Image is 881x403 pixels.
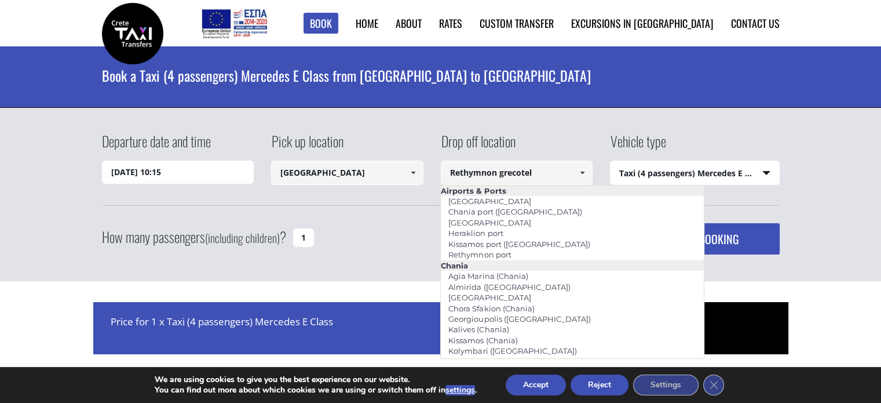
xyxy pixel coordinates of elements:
[703,375,724,395] button: Close GDPR Cookie Banner
[271,161,423,185] input: Select pickup location
[200,6,269,41] img: e-bannersEUERDF180X90.jpg
[571,375,628,395] button: Reject
[441,131,516,161] label: Drop off location
[102,26,163,38] a: Crete Taxi Transfers | Book a Taxi transfer from Heraklion airport to Rethymnon city | Crete Taxi...
[441,215,538,231] a: [GEOGRAPHIC_DATA]
[441,311,598,327] a: Georgioupolis ([GEOGRAPHIC_DATA])
[271,131,343,161] label: Pick up location
[441,193,538,209] a: [GEOGRAPHIC_DATA]
[573,161,592,185] a: Show All Items
[441,289,538,306] a: [GEOGRAPHIC_DATA]
[611,161,779,186] span: Taxi (4 passengers) Mercedes E Class
[441,186,703,196] li: Airports & Ports
[506,375,566,395] button: Accept
[102,46,780,104] h1: Book a Taxi (4 passengers) Mercedes E Class from [GEOGRAPHIC_DATA] to [GEOGRAPHIC_DATA]
[155,385,477,395] p: You can find out more about which cookies we are using or switch them off in .
[441,300,542,317] a: Chora Sfakion (Chania)
[102,131,211,161] label: Departure date and time
[403,161,422,185] a: Show All Items
[93,302,441,354] div: Price for 1 x Taxi (4 passengers) Mercedes E Class
[205,229,280,246] small: (including children)
[441,279,577,295] a: Almirida ([GEOGRAPHIC_DATA])
[441,236,597,252] a: Kissamos port ([GEOGRAPHIC_DATA])
[356,16,378,31] a: Home
[155,375,477,385] p: We are using cookies to give you the best experience on our website.
[441,161,593,185] input: Select drop-off location
[441,260,703,271] li: Chania
[441,332,525,348] a: Kissamos (Chania)
[571,16,714,31] a: Excursions in [GEOGRAPHIC_DATA]
[441,225,510,241] a: Heraklion port
[396,16,422,31] a: About
[439,16,462,31] a: Rates
[102,3,163,64] img: Crete Taxi Transfers | Book a Taxi transfer from Heraklion airport to Rethymnon city | Crete Taxi...
[445,385,475,395] button: settings
[731,16,780,31] a: Contact us
[441,268,535,284] a: Agia Marina (Chania)
[610,131,666,161] label: Vehicle type
[633,375,699,395] button: Settings
[304,13,338,34] a: Book
[441,204,589,220] a: Chania port ([GEOGRAPHIC_DATA])
[441,343,584,359] a: Kolymbari ([GEOGRAPHIC_DATA])
[441,321,516,337] a: Kalives (Chania)
[102,223,286,252] label: How many passengers ?
[480,16,554,31] a: Custom Transfer
[441,246,518,263] a: Rethymnon port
